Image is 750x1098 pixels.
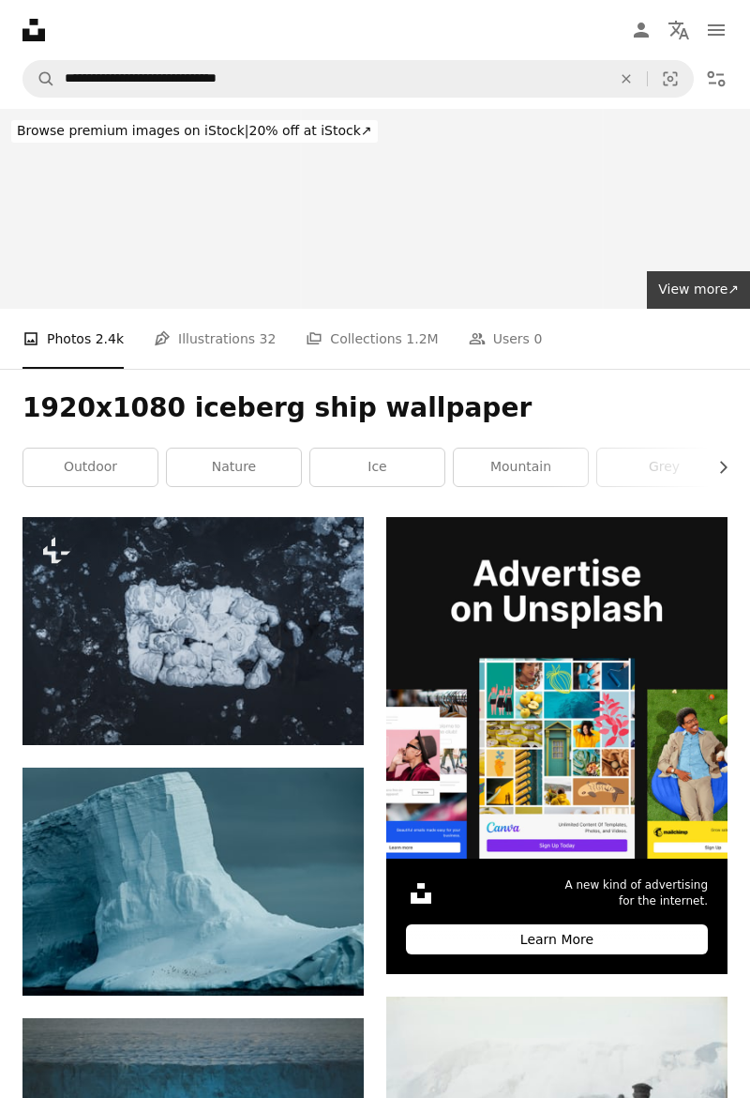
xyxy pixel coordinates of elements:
a: an aerial view of ice chunks floating in the water [22,622,364,639]
img: file-1631306537910-2580a29a3cfcimage [406,878,436,908]
a: Log in / Sign up [622,11,660,49]
span: 0 [533,328,542,349]
a: Home — Unsplash [22,19,45,41]
button: Search Unsplash [23,61,55,97]
div: 20% off at iStock ↗ [11,120,378,143]
a: Illustrations 32 [154,309,276,369]
h1: 1920x1080 iceberg ship wallpaper [22,391,727,425]
span: 32 [260,328,277,349]
a: A new kind of advertisingfor the internet.Learn More [386,517,727,974]
a: ice [310,449,444,486]
a: grey [597,449,731,486]
a: nature [167,449,301,486]
button: scroll list to the right [706,449,727,486]
img: an aerial view of ice chunks floating in the water [22,517,364,745]
button: Menu [697,11,735,49]
a: mountain [454,449,588,486]
span: View more ↗ [658,282,739,297]
button: Visual search [648,61,693,97]
div: Learn More [406,924,708,954]
a: outdoor [23,449,157,486]
a: A massive iceberg floats in the ocean. [22,873,364,890]
form: Find visuals sitewide [22,60,694,98]
button: Clear [606,61,647,97]
a: View more↗ [647,271,750,309]
img: A massive iceberg floats in the ocean. [22,768,364,996]
img: file-1636576776643-80d394b7be57image [386,517,727,859]
span: Browse premium images on iStock | [17,123,248,138]
span: 1.2M [406,328,438,349]
a: Collections 1.2M [306,309,438,369]
a: Users 0 [469,309,543,369]
span: A new kind of advertising for the internet. [564,877,708,909]
button: Language [660,11,697,49]
button: Filters [697,60,735,98]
